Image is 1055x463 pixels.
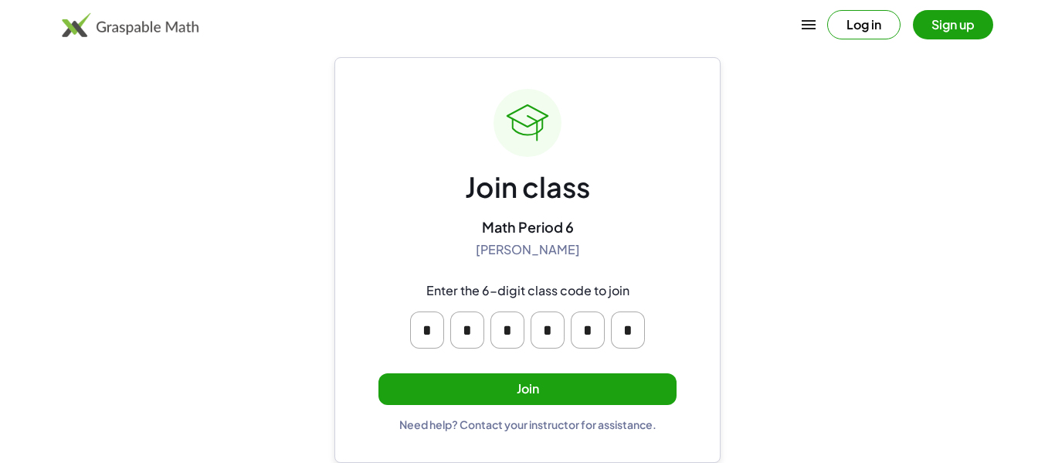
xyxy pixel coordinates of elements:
button: Log in [827,10,901,39]
div: Join class [465,169,590,206]
input: Please enter OTP character 6 [611,312,645,349]
input: Please enter OTP character 1 [410,312,444,349]
div: [PERSON_NAME] [476,242,580,258]
input: Please enter OTP character 3 [490,312,524,349]
div: Enter the 6-digit class code to join [426,283,629,299]
input: Please enter OTP character 2 [450,312,484,349]
input: Please enter OTP character 5 [571,312,605,349]
input: Please enter OTP character 4 [531,312,565,349]
button: Sign up [913,10,993,39]
div: Math Period 6 [482,218,574,236]
button: Join [378,373,677,405]
div: Need help? Contact your instructor for assistance. [399,417,656,431]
